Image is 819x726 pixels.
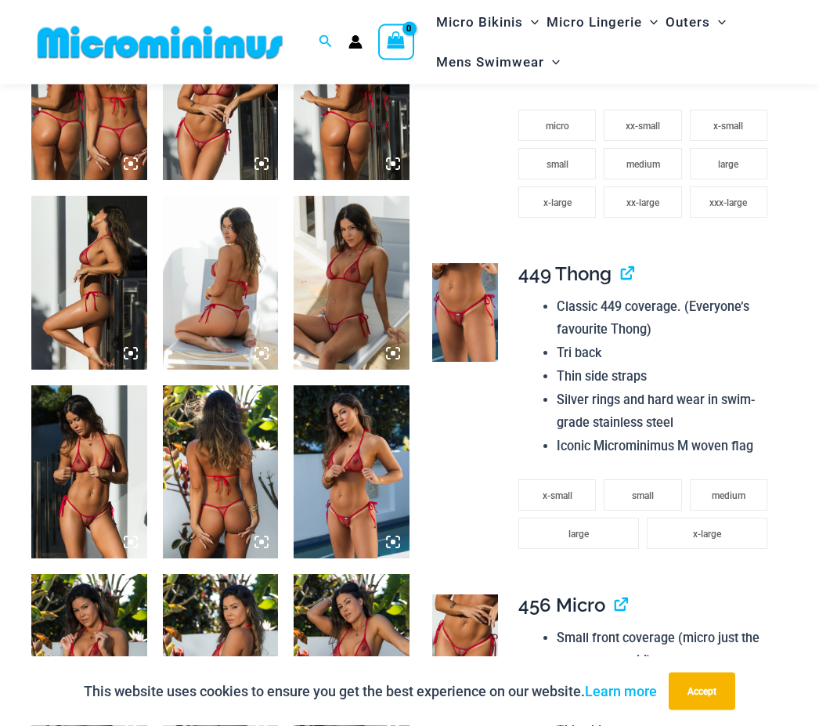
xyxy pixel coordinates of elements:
[712,491,745,502] span: medium
[557,389,775,435] li: Silver rings and hard wear in swim-grade stainless steel
[294,386,409,559] img: Summer Storm Red 312 Tri Top 449 Thong
[432,595,498,694] img: Summer Storm Red 456 Micro
[713,121,743,132] span: x-small
[626,160,660,171] span: medium
[568,529,589,540] span: large
[348,35,363,49] a: Account icon link
[432,264,498,363] img: Summer Storm Red 449 Thong
[604,187,681,219] li: xx-large
[543,491,572,502] span: x-small
[647,518,767,550] li: x-large
[31,386,147,559] img: Summer Storm Red 312 Tri Top 456 Micro
[31,197,147,370] img: Summer Storm Red 312 Tri Top 456 Micro
[690,110,767,142] li: x-small
[604,149,681,180] li: medium
[604,480,681,511] li: small
[690,480,767,511] li: medium
[31,8,147,181] img: Summer Storm Red Tri Top Pack
[518,187,596,219] li: x-large
[642,2,658,42] span: Menu Toggle
[432,2,543,42] a: Micro BikinisMenu ToggleMenu Toggle
[543,198,572,209] span: x-large
[557,435,775,459] li: Iconic Microminimus M woven flag
[557,627,775,674] li: Small front coverage (micro just the way you want it!)
[518,110,596,142] li: micro
[604,110,681,142] li: xx-small
[163,386,279,559] img: Summer Storm Red 312 Tri Top 449 Thong
[547,2,642,42] span: Micro Lingerie
[294,197,409,370] img: Summer Storm Red 312 Tri Top 456 Micro
[690,187,767,219] li: xxx-large
[31,25,289,60] img: MM SHOP LOGO FLAT
[669,673,735,710] button: Accept
[84,680,657,703] p: This website uses cookies to ensure you get the best experience on our website.
[710,2,726,42] span: Menu Toggle
[662,2,730,42] a: OutersMenu ToggleMenu Toggle
[518,263,612,286] span: 449 Thong
[163,197,279,370] img: Summer Storm Red 312 Tri Top 456 Micro
[294,8,409,181] img: Summer Storm Red 312 Tri Top 456 Micro
[518,149,596,180] li: small
[163,8,279,181] img: Summer Storm Red 312 Tri Top 456 Micro
[544,42,560,82] span: Menu Toggle
[690,149,767,180] li: large
[518,594,605,617] span: 456 Micro
[693,529,721,540] span: x-large
[632,491,654,502] span: small
[546,121,569,132] span: micro
[436,42,544,82] span: Mens Swimwear
[557,296,775,342] li: Classic 449 coverage. (Everyone’s favourite Thong)
[436,2,523,42] span: Micro Bikinis
[547,160,568,171] span: small
[666,2,710,42] span: Outers
[626,198,659,209] span: xx-large
[718,160,738,171] span: large
[543,2,662,42] a: Micro LingerieMenu ToggleMenu Toggle
[523,2,539,42] span: Menu Toggle
[378,24,414,60] a: View Shopping Cart, empty
[585,683,657,699] a: Learn more
[557,366,775,389] li: Thin side straps
[518,518,639,550] li: large
[626,121,660,132] span: xx-small
[518,480,596,511] li: x-small
[432,42,564,82] a: Mens SwimwearMenu ToggleMenu Toggle
[319,33,333,52] a: Search icon link
[557,342,775,366] li: Tri back
[709,198,747,209] span: xxx-large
